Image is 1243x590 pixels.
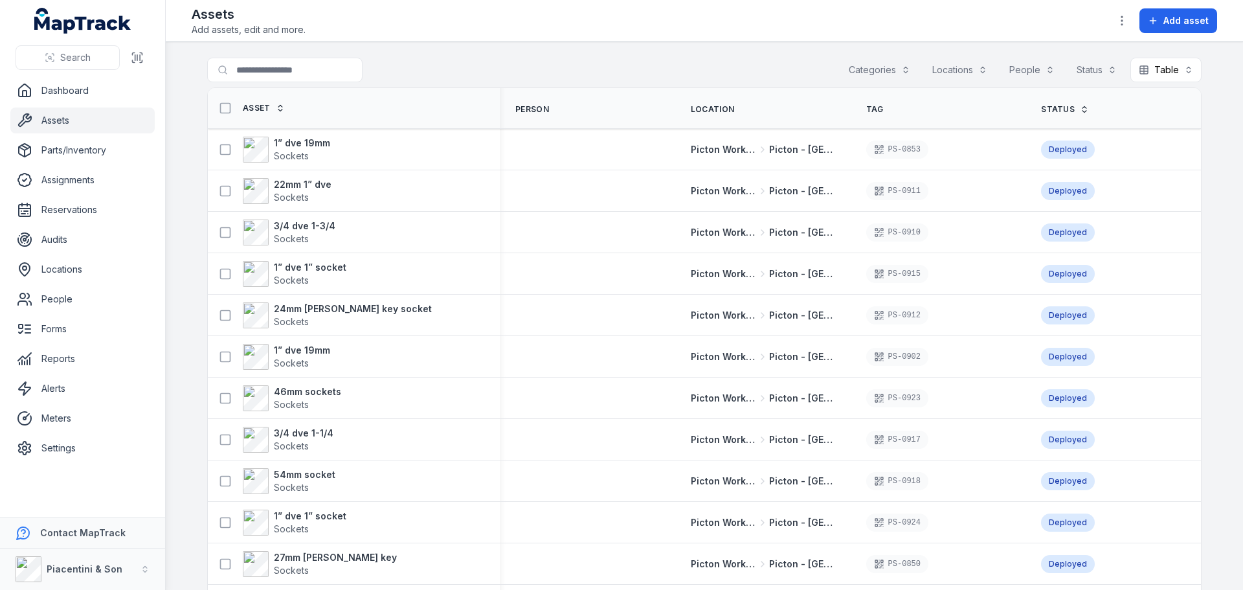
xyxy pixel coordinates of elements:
[243,551,397,577] a: 27mm [PERSON_NAME] keySockets
[274,357,309,369] span: Sockets
[34,8,131,34] a: MapTrack
[1041,389,1095,407] div: Deployed
[10,435,155,461] a: Settings
[1041,555,1095,573] div: Deployed
[40,527,126,538] strong: Contact MapTrack
[10,256,155,282] a: Locations
[47,563,122,574] strong: Piacentini & Son
[866,104,884,115] span: Tag
[691,516,756,529] span: Picton Workshops & Bays
[866,472,928,490] div: PS-0918
[10,167,155,193] a: Assignments
[691,350,756,363] span: Picton Workshops & Bays
[1139,8,1217,33] button: Add asset
[691,433,835,446] a: Picton Workshops & BaysPicton - [GEOGRAPHIC_DATA]
[16,45,120,70] button: Search
[691,185,756,198] span: Picton Workshops & Bays
[691,558,756,571] span: Picton Workshops & Bays
[691,558,835,571] a: Picton Workshops & BaysPicton - [GEOGRAPHIC_DATA]
[10,197,155,223] a: Reservations
[1068,58,1125,82] button: Status
[243,103,285,113] a: Asset
[769,226,834,239] span: Picton - [GEOGRAPHIC_DATA]
[866,431,928,449] div: PS-0917
[274,316,309,327] span: Sockets
[274,137,330,150] strong: 1” dve 19mm
[10,346,155,372] a: Reports
[769,350,834,363] span: Picton - [GEOGRAPHIC_DATA]
[274,427,333,440] strong: 3/4 dve 1-1/4
[691,185,835,198] a: Picton Workshops & BaysPicton - [GEOGRAPHIC_DATA]
[192,23,306,36] span: Add assets, edit and more.
[192,5,306,23] h2: Assets
[274,178,331,191] strong: 22mm 1” dve
[691,267,835,280] a: Picton Workshops & BaysPicton - [GEOGRAPHIC_DATA]
[769,558,834,571] span: Picton - [GEOGRAPHIC_DATA]
[274,482,309,493] span: Sockets
[1041,265,1095,283] div: Deployed
[243,220,335,245] a: 3/4 dve 1-3/4Sockets
[1041,182,1095,200] div: Deployed
[866,182,928,200] div: PS-0911
[769,309,834,322] span: Picton - [GEOGRAPHIC_DATA]
[691,475,835,488] a: Picton Workshops & BaysPicton - [GEOGRAPHIC_DATA]
[866,514,928,532] div: PS-0924
[866,306,928,324] div: PS-0912
[691,516,835,529] a: Picton Workshops & BaysPicton - [GEOGRAPHIC_DATA]
[769,475,834,488] span: Picton - [GEOGRAPHIC_DATA]
[1041,104,1075,115] span: Status
[274,523,309,534] span: Sockets
[691,392,756,405] span: Picton Workshops & Bays
[691,143,835,156] a: Picton Workshops & BaysPicton - [GEOGRAPHIC_DATA]
[691,350,835,363] a: Picton Workshops & BaysPicton - [GEOGRAPHIC_DATA]
[866,265,928,283] div: PS-0915
[691,433,756,446] span: Picton Workshops & Bays
[274,440,309,451] span: Sockets
[769,516,834,529] span: Picton - [GEOGRAPHIC_DATA]
[691,226,835,239] a: Picton Workshops & BaysPicton - [GEOGRAPHIC_DATA]
[866,223,928,242] div: PS-0910
[10,286,155,312] a: People
[515,104,549,115] span: Person
[1041,431,1095,449] div: Deployed
[243,427,333,453] a: 3/4 dve 1-1/4Sockets
[691,267,756,280] span: Picton Workshops & Bays
[1041,472,1095,490] div: Deployed
[274,565,309,576] span: Sockets
[691,143,756,156] span: Picton Workshops & Bays
[60,51,91,64] span: Search
[243,137,330,163] a: 1” dve 19mmSockets
[866,555,928,573] div: PS-0850
[243,344,330,370] a: 1” dve 19mmSockets
[274,261,346,274] strong: 1” dve 1” socket
[10,108,155,133] a: Assets
[274,220,335,233] strong: 3/4 dve 1-3/4
[866,389,928,407] div: PS-0923
[769,185,834,198] span: Picton - [GEOGRAPHIC_DATA]
[691,226,756,239] span: Picton Workshops & Bays
[691,309,835,322] a: Picton Workshops & BaysPicton - [GEOGRAPHIC_DATA]
[274,233,309,244] span: Sockets
[1001,58,1063,82] button: People
[243,510,346,536] a: 1” dve 1” socketSockets
[1163,14,1209,27] span: Add asset
[1041,104,1089,115] a: Status
[769,392,834,405] span: Picton - [GEOGRAPHIC_DATA]
[10,78,155,104] a: Dashboard
[691,475,756,488] span: Picton Workshops & Bays
[1130,58,1202,82] button: Table
[769,267,834,280] span: Picton - [GEOGRAPHIC_DATA]
[769,143,834,156] span: Picton - [GEOGRAPHIC_DATA]
[274,302,432,315] strong: 24mm [PERSON_NAME] key socket
[243,302,432,328] a: 24mm [PERSON_NAME] key socketSockets
[274,344,330,357] strong: 1” dve 19mm
[769,433,834,446] span: Picton - [GEOGRAPHIC_DATA]
[10,227,155,253] a: Audits
[274,192,309,203] span: Sockets
[274,385,341,398] strong: 46mm sockets
[1041,306,1095,324] div: Deployed
[243,468,335,494] a: 54mm socketSockets
[1041,348,1095,366] div: Deployed
[274,551,397,564] strong: 27mm [PERSON_NAME] key
[1041,223,1095,242] div: Deployed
